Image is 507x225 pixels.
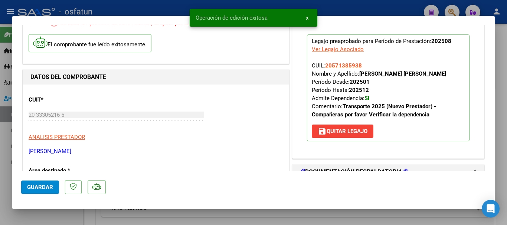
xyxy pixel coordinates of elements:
span: CUIL: Nombre y Apellido: Período Desde: Período Hasta: Admite Dependencia: [312,62,446,118]
span: ESTADO: [29,20,50,27]
p: Legajo preaprobado para Período de Prestación: [307,34,470,141]
div: PREAPROBACIÓN PARA INTEGRACION [292,23,484,158]
span: Quitar Legajo [318,128,367,135]
p: [PERSON_NAME] [29,147,283,156]
strong: 202501 [350,79,370,85]
strong: 202512 [349,87,369,93]
strong: DATOS DEL COMPROBANTE [30,73,106,80]
mat-expansion-panel-header: DOCUMENTACIÓN RESPALDATORIA [292,165,484,179]
span: 20571385938 [325,62,362,69]
strong: 202508 [431,38,451,44]
span: x [306,14,308,21]
span: Recibida. En proceso de confirmacion/aceptac por la OS. [50,20,199,27]
p: CUIT [29,96,105,104]
span: Operación de edición exitosa [196,14,268,21]
mat-icon: save [318,127,327,136]
button: x [300,11,314,24]
strong: Transporte 2025 (Nuevo Prestador) -Compañeras por favor Verificar la dependencia [312,103,436,118]
strong: [PERSON_NAME] [PERSON_NAME] [359,70,446,77]
p: El comprobante fue leído exitosamente. [29,34,151,52]
span: Comentario: [312,103,436,118]
button: Guardar [21,181,59,194]
div: Ver Legajo Asociado [312,45,364,53]
div: Open Intercom Messenger [482,200,500,218]
p: Area destinado * [29,166,105,175]
span: ANALISIS PRESTADOR [29,134,85,140]
span: Guardar [27,184,53,191]
button: Quitar Legajo [312,125,373,138]
h1: DOCUMENTACIÓN RESPALDATORIA [300,168,408,176]
strong: SI [364,95,369,102]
